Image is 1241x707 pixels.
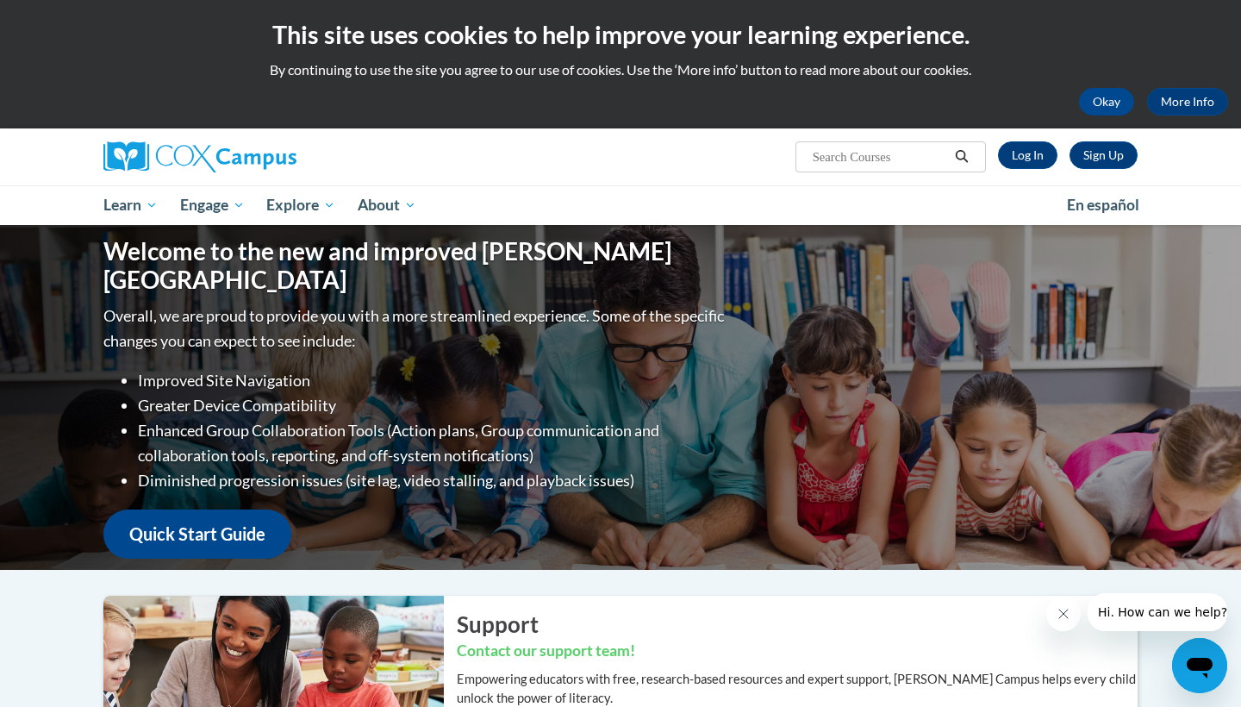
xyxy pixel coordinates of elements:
[1046,597,1081,631] iframe: Close message
[1147,88,1228,116] a: More Info
[1067,196,1139,214] span: En español
[811,147,949,167] input: Search Courses
[457,641,1138,662] h3: Contact our support team!
[180,195,245,216] span: Engage
[266,195,335,216] span: Explore
[138,368,728,393] li: Improved Site Navigation
[103,195,158,216] span: Learn
[1079,88,1134,116] button: Okay
[346,185,427,225] a: About
[103,141,296,172] img: Cox Campus
[138,393,728,418] li: Greater Device Compatibility
[78,185,1163,225] div: Main menu
[138,418,728,468] li: Enhanced Group Collaboration Tools (Action plans, Group communication and collaboration tools, re...
[1172,638,1227,693] iframe: Button to launch messaging window
[457,609,1138,640] h2: Support
[949,147,975,167] button: Search
[255,185,346,225] a: Explore
[1056,187,1151,223] a: En español
[103,303,728,353] p: Overall, we are proud to provide you with a more streamlined experience. Some of the specific cha...
[103,237,728,295] h1: Welcome to the new and improved [PERSON_NAME][GEOGRAPHIC_DATA]
[1088,593,1227,631] iframe: Message from company
[138,468,728,493] li: Diminished progression issues (site lag, video stalling, and playback issues)
[103,510,291,559] a: Quick Start Guide
[169,185,256,225] a: Engage
[13,60,1228,79] p: By continuing to use the site you agree to our use of cookies. Use the ‘More info’ button to read...
[13,17,1228,52] h2: This site uses cookies to help improve your learning experience.
[1070,141,1138,169] a: Register
[358,195,416,216] span: About
[92,185,169,225] a: Learn
[103,141,431,172] a: Cox Campus
[998,141,1057,169] a: Log In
